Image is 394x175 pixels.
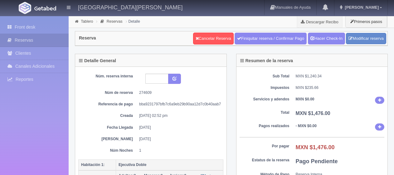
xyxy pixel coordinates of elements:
[83,102,133,107] dt: Referencia de pago
[83,125,133,130] dt: Fecha Llegada
[79,36,96,40] h4: Reserva
[240,158,289,163] dt: Estatus de la reserva
[193,33,234,44] a: Cancelar Reserva
[139,136,219,142] dd: [DATE]
[235,33,307,44] a: Finiquitar reserva / Confirmar Pago
[308,33,345,44] a: Hacer Check-In
[139,125,219,130] dd: [DATE]
[346,33,386,44] a: Modificar reserva
[83,148,133,153] dt: Núm Noches
[296,158,338,164] b: Pago Pendiente
[81,163,105,167] b: Habitación 1:
[296,124,317,128] b: - MXN $0.00
[240,85,289,90] dt: Impuestos
[296,144,335,150] b: MXN $1,476.00
[139,113,219,118] dd: [DATE] 02:52 pm
[296,111,330,116] b: MXN $1,476.00
[79,58,116,63] h4: Detalle General
[240,74,289,79] dt: Sub Total
[19,2,31,14] img: Getabed
[297,16,342,28] a: Descargar Recibo
[240,144,289,149] dt: Por pagar
[83,74,133,79] dt: Núm. reserva interna
[345,16,387,28] button: Primeros pasos
[107,19,123,24] a: Reservas
[34,6,56,11] img: Getabed
[78,3,182,11] h4: [GEOGRAPHIC_DATA][PERSON_NAME]
[240,123,289,129] dt: Pagos realizados
[240,97,289,102] dt: Servicios y adendos
[81,19,93,24] a: Tablero
[296,97,314,101] b: MXN $0.00
[296,85,385,90] dd: MXN $235.66
[139,148,219,153] dd: 1
[83,136,133,142] dt: [PERSON_NAME]
[240,110,289,115] dt: Total
[83,113,133,118] dt: Creada
[124,18,142,24] li: Detalle
[139,90,219,95] dd: 274609
[83,90,133,95] dt: Núm de reserva
[116,159,223,170] th: Ejecutiva Doble
[343,5,379,10] span: [PERSON_NAME]
[296,74,385,79] dd: MXN $1,240.34
[240,58,293,63] h4: Resumen de la reserva
[139,102,219,107] dd: bba9231797bfb7c6a9eb29b90aa12d7c0b40aab7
